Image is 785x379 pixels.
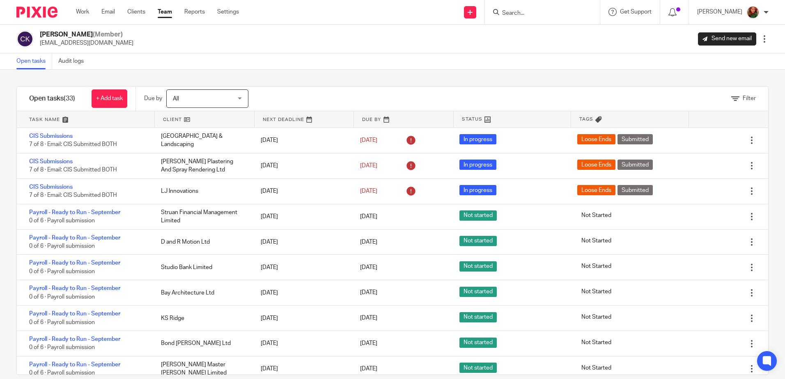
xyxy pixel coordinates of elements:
[153,335,252,352] div: Bond [PERSON_NAME] Ltd
[153,204,252,229] div: Struan Financial Management Limited
[153,285,252,301] div: Bay Architecture Ltd
[29,210,120,215] a: Payroll - Ready to Run - September
[64,95,75,102] span: (33)
[501,10,575,17] input: Search
[16,7,57,18] img: Pixie
[617,185,653,195] span: Submitted
[459,287,497,297] span: Not started
[360,137,377,143] span: [DATE]
[360,163,377,169] span: [DATE]
[93,31,123,38] span: (Member)
[459,185,496,195] span: In progress
[252,335,352,352] div: [DATE]
[746,6,760,19] img: sallycropped.JPG
[40,39,133,47] p: [EMAIL_ADDRESS][DOMAIN_NAME]
[360,239,377,245] span: [DATE]
[360,290,377,296] span: [DATE]
[577,185,615,195] span: Loose Ends
[360,188,377,194] span: [DATE]
[577,236,615,246] span: Not Started
[29,336,120,342] a: Payroll - Ready to Run - September
[158,8,172,16] a: Team
[76,8,89,16] a: Work
[153,259,252,276] div: Studio Bank Limited
[29,218,95,224] span: 0 of 6 · Payroll submission
[29,285,120,291] a: Payroll - Ready to Run - September
[29,159,73,164] a: CIS Submissions
[459,338,497,348] span: Not started
[459,236,497,246] span: Not started
[459,160,496,170] span: In progress
[252,234,352,250] div: [DATE]
[217,8,239,16] a: Settings
[16,30,34,48] img: svg%3E
[29,133,73,139] a: CIS Submissions
[29,370,95,376] span: 0 of 6 · Payroll submission
[101,8,115,16] a: Email
[698,32,756,46] a: Send new email
[29,94,75,103] h1: Open tasks
[29,311,120,317] a: Payroll - Ready to Run - September
[184,8,205,16] a: Reports
[29,235,120,241] a: Payroll - Ready to Run - September
[459,261,497,272] span: Not started
[579,116,593,123] span: Tags
[577,134,615,144] span: Loose Ends
[577,287,615,297] span: Not Started
[459,134,496,144] span: In progress
[360,315,377,321] span: [DATE]
[462,116,482,123] span: Status
[29,243,95,249] span: 0 of 6 · Payroll submission
[577,261,615,272] span: Not Started
[252,158,352,174] div: [DATE]
[252,361,352,377] div: [DATE]
[617,134,653,144] span: Submitted
[153,310,252,326] div: KS Ridge
[29,167,117,173] span: 7 of 8 · Email: CIS Submitted BOTH
[92,89,127,108] a: + Add task
[577,160,615,170] span: Loose Ends
[620,9,652,15] span: Get Support
[29,142,117,148] span: 7 of 8 · Email: CIS Submitted BOTH
[29,269,95,274] span: 0 of 6 · Payroll submission
[153,234,252,250] div: D and R Motion Ltd
[29,345,95,351] span: 0 of 6 · Payroll submission
[360,366,377,372] span: [DATE]
[252,259,352,276] div: [DATE]
[58,53,90,69] a: Audit logs
[252,183,352,199] div: [DATE]
[360,214,377,219] span: [DATE]
[697,8,742,16] p: [PERSON_NAME]
[127,8,145,16] a: Clients
[743,96,756,101] span: Filter
[252,310,352,326] div: [DATE]
[252,285,352,301] div: [DATE]
[617,160,653,170] span: Submitted
[252,208,352,225] div: [DATE]
[153,183,252,199] div: LJ Innovations
[577,210,615,221] span: Not Started
[173,96,179,102] span: All
[577,338,615,348] span: Not Started
[29,362,120,368] a: Payroll - Ready to Run - September
[153,153,252,178] div: [PERSON_NAME] Plastering And Spray Rendering Ltd
[153,128,252,153] div: [GEOGRAPHIC_DATA] & Landscaping
[360,265,377,270] span: [DATE]
[577,312,615,322] span: Not Started
[459,210,497,221] span: Not started
[29,320,95,325] span: 0 of 6 · Payroll submission
[40,30,133,39] h2: [PERSON_NAME]
[144,94,162,103] p: Due by
[252,132,352,148] div: [DATE]
[29,294,95,300] span: 0 of 6 · Payroll submission
[29,260,120,266] a: Payroll - Ready to Run - September
[29,192,117,198] span: 7 of 8 · Email: CIS Submitted BOTH
[360,341,377,347] span: [DATE]
[459,363,497,373] span: Not started
[16,53,52,69] a: Open tasks
[29,184,73,190] a: CIS Submissions
[459,312,497,322] span: Not started
[577,363,615,373] span: Not Started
